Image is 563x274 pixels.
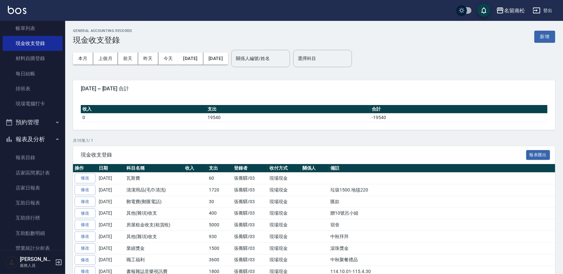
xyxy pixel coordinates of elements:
[329,219,555,231] td: 宿舍
[534,31,555,43] button: 新增
[268,242,301,254] td: 現場現金
[138,53,158,65] button: 昨天
[3,66,63,81] a: 每日結帳
[232,184,268,196] td: 張蕎驛/03
[268,254,301,266] td: 現場現金
[20,256,53,263] h5: [PERSON_NAME]
[125,254,183,266] td: 職工福利
[526,151,550,158] a: 報表匯出
[329,196,555,207] td: 匯款
[268,219,301,231] td: 現場現金
[207,196,232,207] td: 30
[3,150,63,165] a: 報表目錄
[75,255,95,265] a: 修改
[370,113,547,122] td: -19540
[268,207,301,219] td: 現場現金
[232,242,268,254] td: 張蕎驛/03
[329,207,555,219] td: 贈10號呂小姐
[20,263,53,268] p: 服務人員
[97,219,125,231] td: [DATE]
[125,242,183,254] td: 業績獎金
[125,173,183,184] td: 瓦斯費
[125,196,183,207] td: 郵電費(郵匯電話)
[97,207,125,219] td: [DATE]
[207,207,232,219] td: 400
[232,254,268,266] td: 張蕎驛/03
[97,173,125,184] td: [DATE]
[203,53,228,65] button: [DATE]
[73,138,555,144] p: 共 10 筆, 1 / 1
[73,29,132,33] h2: GENERAL ACCOUNTING RECORDS
[75,232,95,242] a: 修改
[183,164,207,173] th: 收入
[81,113,206,122] td: 0
[75,220,95,230] a: 修改
[329,231,555,243] td: 中秋拜拜
[3,180,63,195] a: 店家日報表
[494,4,527,17] button: 名留南松
[268,196,301,207] td: 現場現金
[158,53,178,65] button: 今天
[268,184,301,196] td: 現場現金
[93,53,118,65] button: 上個月
[97,184,125,196] td: [DATE]
[3,195,63,210] a: 互助日報表
[125,231,183,243] td: 其他(雜項)收支
[81,105,206,114] th: 收入
[97,242,125,254] td: [DATE]
[81,85,547,92] span: [DATE] ~ [DATE] 合計
[97,196,125,207] td: [DATE]
[97,231,125,243] td: [DATE]
[75,185,95,195] a: 修改
[504,7,525,15] div: 名留南松
[526,150,550,160] button: 報表匯出
[3,51,63,66] a: 材料自購登錄
[534,33,555,39] a: 新增
[207,254,232,266] td: 3600
[232,207,268,219] td: 張蕎驛/03
[370,105,547,114] th: 合計
[477,4,490,17] button: save
[329,242,555,254] td: 滾珠獎金
[207,184,232,196] td: 1720
[73,164,97,173] th: 操作
[268,231,301,243] td: 現場現金
[97,164,125,173] th: 日期
[207,231,232,243] td: 930
[329,164,555,173] th: 備註
[118,53,138,65] button: 前天
[301,164,329,173] th: 關係人
[3,81,63,96] a: 排班表
[125,184,183,196] td: 清潔用品(毛巾清洗)
[125,164,183,173] th: 科目名稱
[207,242,232,254] td: 1500
[75,197,95,207] a: 修改
[232,164,268,173] th: 登錄者
[268,173,301,184] td: 現場現金
[75,208,95,219] a: 修改
[3,226,63,241] a: 互助點數明細
[207,219,232,231] td: 5000
[207,173,232,184] td: 60
[3,21,63,36] a: 帳單列表
[125,219,183,231] td: 房屋租金收支(租賃稅)
[75,173,95,183] a: 修改
[3,131,63,148] button: 報表及分析
[3,165,63,180] a: 店家區間累計表
[73,53,93,65] button: 本月
[207,164,232,173] th: 支出
[3,210,63,225] a: 互助排行榜
[125,207,183,219] td: 其他(雜項)收支
[73,36,132,45] h3: 現金收支登錄
[178,53,203,65] button: [DATE]
[232,173,268,184] td: 張蕎驛/03
[8,6,26,14] img: Logo
[268,164,301,173] th: 收付方式
[3,36,63,51] a: 現金收支登錄
[329,184,555,196] td: 垃圾1500.地毯220
[232,196,268,207] td: 張蕎驛/03
[3,96,63,111] a: 現場電腦打卡
[75,243,95,253] a: 修改
[81,152,526,158] span: 現金收支登錄
[3,241,63,256] a: 營業統計分析表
